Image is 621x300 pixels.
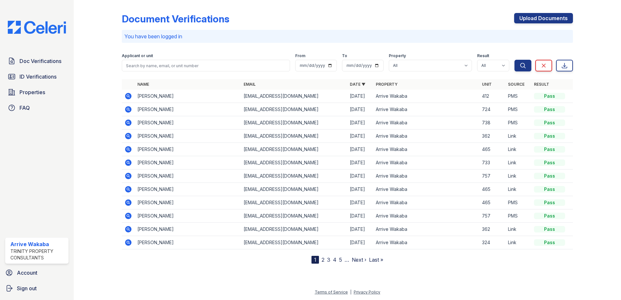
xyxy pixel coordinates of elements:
[479,130,505,143] td: 362
[241,103,347,116] td: [EMAIL_ADDRESS][DOMAIN_NAME]
[135,236,241,249] td: [PERSON_NAME]
[5,86,69,99] a: Properties
[3,21,71,34] img: CE_Logo_Blue-a8612792a0a2168367f1c8372b55b34899dd931a85d93a1a3d3e32e68fde9ad4.png
[241,223,347,236] td: [EMAIL_ADDRESS][DOMAIN_NAME]
[347,223,373,236] td: [DATE]
[534,173,565,179] div: Pass
[373,183,479,196] td: Arrive Wakaba
[135,223,241,236] td: [PERSON_NAME]
[342,53,347,58] label: To
[135,209,241,223] td: [PERSON_NAME]
[479,103,505,116] td: 724
[347,236,373,249] td: [DATE]
[347,143,373,156] td: [DATE]
[373,90,479,103] td: Arrive Wakaba
[322,256,324,263] a: 2
[482,82,492,87] a: Unit
[135,183,241,196] td: [PERSON_NAME]
[479,156,505,169] td: 733
[373,169,479,183] td: Arrive Wakaba
[315,290,348,294] a: Terms of Service
[17,284,37,292] span: Sign out
[135,130,241,143] td: [PERSON_NAME]
[347,169,373,183] td: [DATE]
[479,236,505,249] td: 324
[339,256,342,263] a: 5
[479,169,505,183] td: 757
[241,116,347,130] td: [EMAIL_ADDRESS][DOMAIN_NAME]
[479,183,505,196] td: 465
[514,13,573,23] a: Upload Documents
[534,226,565,232] div: Pass
[5,101,69,114] a: FAQ
[352,256,366,263] a: Next ›
[505,130,531,143] td: Link
[505,116,531,130] td: PMS
[373,209,479,223] td: Arrive Wakaba
[347,103,373,116] td: [DATE]
[534,213,565,219] div: Pass
[17,269,37,277] span: Account
[534,133,565,139] div: Pass
[345,256,349,264] span: …
[534,93,565,99] div: Pass
[376,82,398,87] a: Property
[534,199,565,206] div: Pass
[479,223,505,236] td: 362
[373,116,479,130] td: Arrive Wakaba
[122,13,229,25] div: Document Verifications
[347,209,373,223] td: [DATE]
[244,82,256,87] a: Email
[534,159,565,166] div: Pass
[373,236,479,249] td: Arrive Wakaba
[373,103,479,116] td: Arrive Wakaba
[19,73,57,81] span: ID Verifications
[333,256,336,263] a: 4
[19,104,30,112] span: FAQ
[122,53,153,58] label: Applicant or unit
[3,282,71,295] a: Sign out
[508,82,525,87] a: Source
[534,119,565,126] div: Pass
[505,209,531,223] td: PMS
[479,143,505,156] td: 465
[241,183,347,196] td: [EMAIL_ADDRESS][DOMAIN_NAME]
[505,183,531,196] td: Link
[241,90,347,103] td: [EMAIL_ADDRESS][DOMAIN_NAME]
[3,266,71,279] a: Account
[347,116,373,130] td: [DATE]
[505,143,531,156] td: Link
[505,169,531,183] td: Link
[534,186,565,193] div: Pass
[347,183,373,196] td: [DATE]
[505,196,531,209] td: PMS
[241,169,347,183] td: [EMAIL_ADDRESS][DOMAIN_NAME]
[505,90,531,103] td: PMS
[19,57,61,65] span: Doc Verifications
[505,156,531,169] td: Link
[241,236,347,249] td: [EMAIL_ADDRESS][DOMAIN_NAME]
[241,156,347,169] td: [EMAIL_ADDRESS][DOMAIN_NAME]
[534,82,549,87] a: Result
[19,88,45,96] span: Properties
[327,256,330,263] a: 3
[295,53,305,58] label: From
[505,223,531,236] td: Link
[354,290,380,294] a: Privacy Policy
[135,103,241,116] td: [PERSON_NAME]
[534,106,565,113] div: Pass
[373,196,479,209] td: Arrive Wakaba
[479,116,505,130] td: 738
[373,223,479,236] td: Arrive Wakaba
[389,53,406,58] label: Property
[505,236,531,249] td: Link
[135,196,241,209] td: [PERSON_NAME]
[347,196,373,209] td: [DATE]
[5,70,69,83] a: ID Verifications
[122,60,290,71] input: Search by name, email, or unit number
[373,143,479,156] td: Arrive Wakaba
[477,53,489,58] label: Result
[479,196,505,209] td: 465
[350,290,351,294] div: |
